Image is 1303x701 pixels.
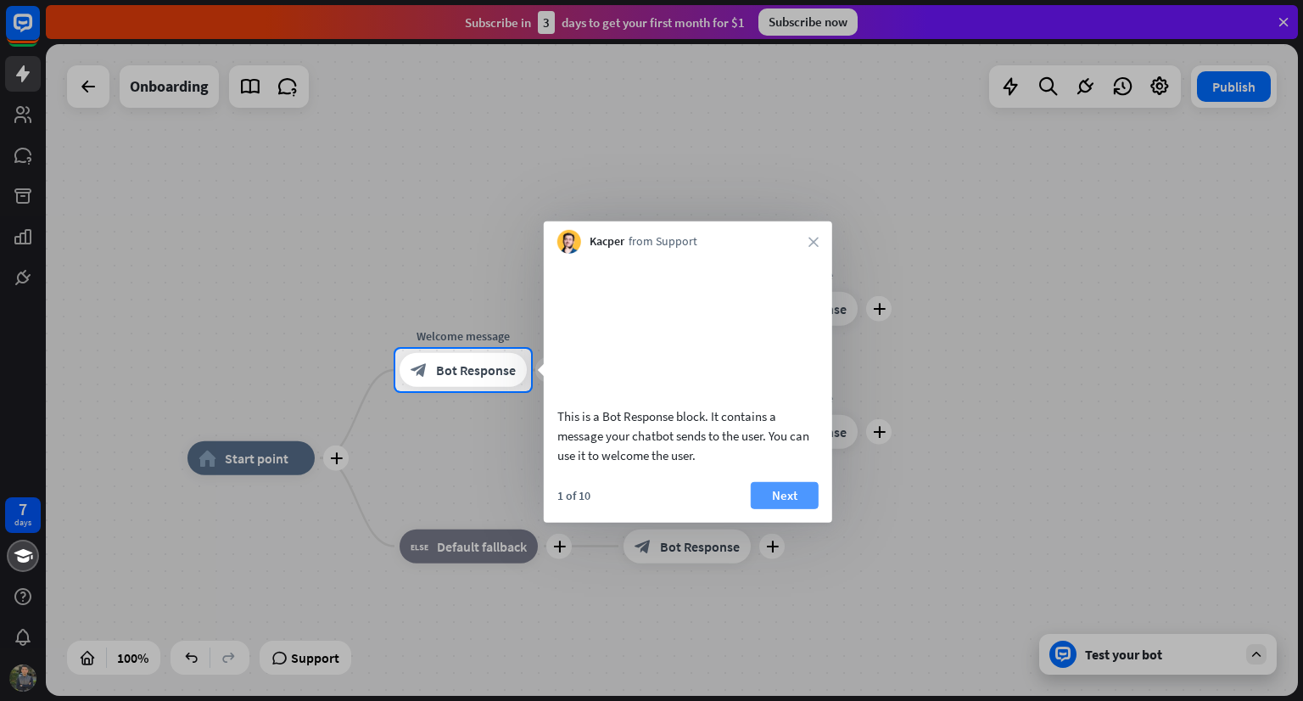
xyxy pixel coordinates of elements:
[590,233,624,250] span: Kacper
[14,7,64,58] button: Open LiveChat chat widget
[629,233,697,250] span: from Support
[436,362,516,379] span: Bot Response
[751,481,819,508] button: Next
[557,487,590,502] div: 1 of 10
[808,237,819,247] i: close
[557,406,819,464] div: This is a Bot Response block. It contains a message your chatbot sends to the user. You can use i...
[411,362,428,379] i: block_bot_response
